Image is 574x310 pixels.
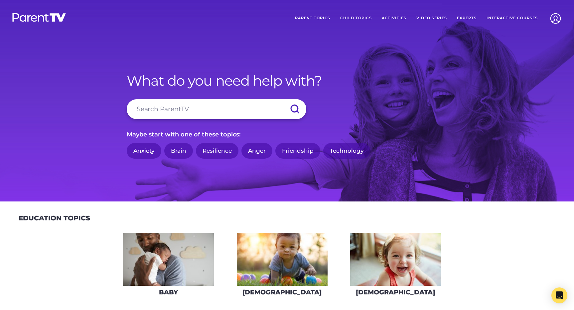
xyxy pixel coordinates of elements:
[452,10,482,27] a: Experts
[164,143,193,159] a: Brain
[323,143,370,159] a: Technology
[411,10,452,27] a: Video Series
[350,233,441,301] a: [DEMOGRAPHIC_DATA]
[127,72,447,89] h1: What do you need help with?
[236,233,328,301] a: [DEMOGRAPHIC_DATA]
[283,99,306,119] input: Submit
[127,143,161,159] a: Anxiety
[127,129,447,140] p: Maybe start with one of these topics:
[350,233,441,286] img: iStock-678589610_super-275x160.jpg
[551,287,567,303] div: Open Intercom Messenger
[275,143,320,159] a: Friendship
[196,143,238,159] a: Resilience
[335,10,377,27] a: Child Topics
[12,13,67,22] img: parenttv-logo-white.4c85aaf.svg
[242,288,322,296] h3: [DEMOGRAPHIC_DATA]
[290,10,335,27] a: Parent Topics
[19,214,90,222] h2: Education Topics
[237,233,328,286] img: iStock-620709410-275x160.jpg
[547,10,564,27] img: Account
[123,233,214,301] a: Baby
[241,143,272,159] a: Anger
[127,99,306,119] input: Search ParentTV
[123,233,214,286] img: AdobeStock_144860523-275x160.jpeg
[377,10,411,27] a: Activities
[159,288,178,296] h3: Baby
[356,288,435,296] h3: [DEMOGRAPHIC_DATA]
[482,10,543,27] a: Interactive Courses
